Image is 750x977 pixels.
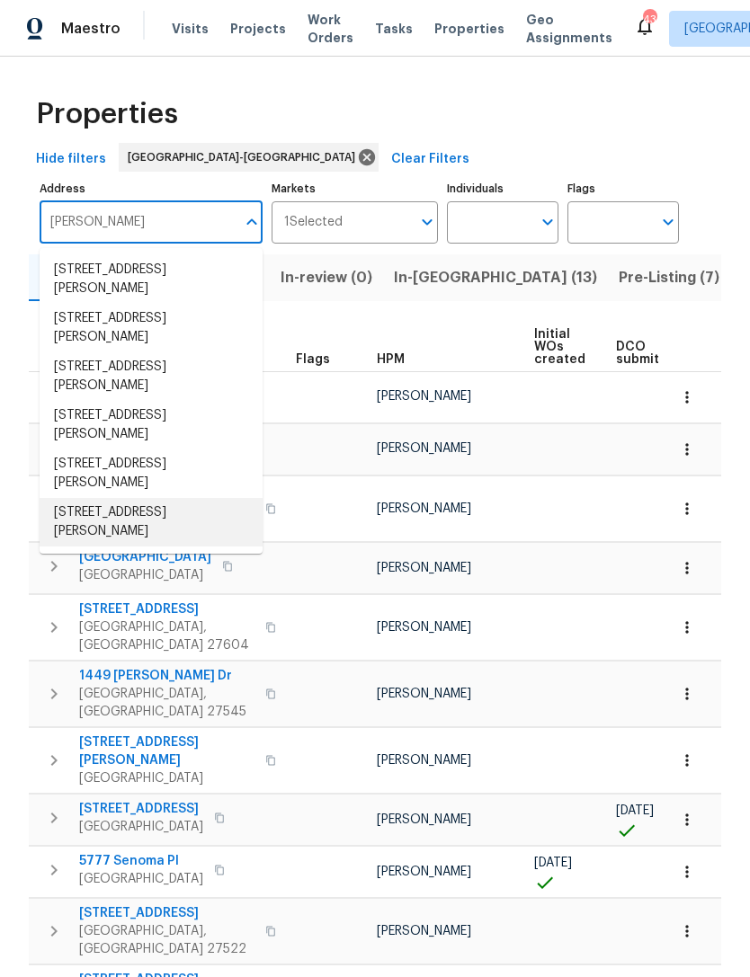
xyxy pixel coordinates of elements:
span: [GEOGRAPHIC_DATA] [79,870,203,888]
button: Hide filters [29,143,113,176]
span: [STREET_ADDRESS] [79,904,254,922]
span: [PERSON_NAME] [377,502,471,515]
div: [GEOGRAPHIC_DATA]-[GEOGRAPHIC_DATA] [119,143,379,172]
span: 1449 [PERSON_NAME] Dr [79,667,254,685]
span: [DATE] [534,857,572,869]
button: Open [415,209,440,235]
li: [STREET_ADDRESS][PERSON_NAME] [40,255,263,304]
span: 1 Selected [284,215,343,230]
li: [STREET_ADDRESS][PERSON_NAME] [40,401,263,449]
span: In-review (0) [281,265,372,290]
span: [STREET_ADDRESS] [79,600,254,618]
span: [PERSON_NAME] [377,866,471,878]
span: Work Orders [308,11,353,47]
label: Address [40,183,263,194]
span: [PERSON_NAME] [377,754,471,767]
span: Properties [434,20,504,38]
span: [GEOGRAPHIC_DATA]-[GEOGRAPHIC_DATA] [128,148,362,166]
span: [GEOGRAPHIC_DATA], [GEOGRAPHIC_DATA] 27545 [79,685,254,721]
li: [STREET_ADDRESS][PERSON_NAME] [40,352,263,401]
span: [PERSON_NAME] [377,813,471,826]
button: Close [239,209,264,235]
span: [PERSON_NAME] [377,562,471,574]
span: [GEOGRAPHIC_DATA] [79,566,211,584]
span: DCO submitted [616,341,681,366]
span: [PERSON_NAME] [377,688,471,700]
span: Flags [296,353,330,366]
span: Initial WOs created [534,328,585,366]
span: [DATE] [616,804,654,817]
span: [STREET_ADDRESS][PERSON_NAME] [79,733,254,769]
li: [STREET_ADDRESS][PERSON_NAME] [40,304,263,352]
span: [PERSON_NAME] [377,390,471,403]
span: 5777 Senoma Pl [79,852,203,870]
button: Open [656,209,681,235]
span: [GEOGRAPHIC_DATA] [79,818,203,836]
button: Open [535,209,560,235]
span: [GEOGRAPHIC_DATA], [GEOGRAPHIC_DATA] 27522 [79,922,254,958]
input: Search ... [40,201,236,244]
span: HPM [377,353,405,366]
span: Pre-Listing (7) [619,265,719,290]
span: [PERSON_NAME] [377,621,471,634]
span: Visits [172,20,209,38]
li: [STREET_ADDRESS][PERSON_NAME] [40,498,263,546]
span: Projects [230,20,286,38]
span: [STREET_ADDRESS] [79,800,203,818]
span: Properties [36,105,178,123]
span: [GEOGRAPHIC_DATA], [GEOGRAPHIC_DATA] 27604 [79,618,254,654]
button: Clear Filters [384,143,477,176]
div: 43 [643,11,656,29]
span: Clear Filters [391,148,469,171]
span: [PERSON_NAME] [377,442,471,455]
span: [GEOGRAPHIC_DATA] [79,769,254,787]
label: Markets [272,183,439,194]
span: [PERSON_NAME] [377,925,471,937]
span: In-[GEOGRAPHIC_DATA] (13) [394,265,597,290]
span: Hide filters [36,148,106,171]
span: Geo Assignments [526,11,612,47]
span: Tasks [375,22,413,35]
label: Individuals [447,183,558,194]
span: Maestro [61,20,121,38]
label: Flags [567,183,679,194]
li: [STREET_ADDRESS][PERSON_NAME] [40,449,263,498]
